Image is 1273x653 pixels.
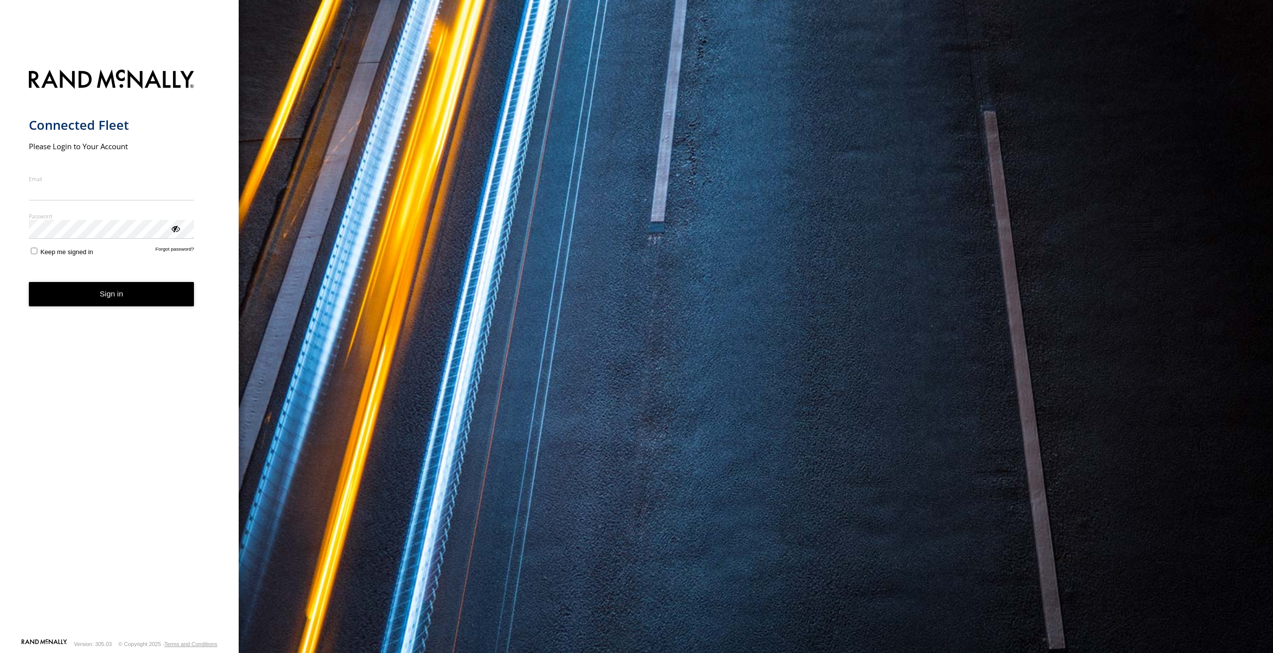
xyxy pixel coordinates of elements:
form: main [29,64,210,638]
input: Keep me signed in [31,248,37,254]
button: Sign in [29,282,194,306]
div: ViewPassword [170,223,180,233]
img: Rand McNally [29,68,194,93]
h2: Please Login to Your Account [29,141,194,151]
div: © Copyright 2025 - [118,641,217,647]
label: Password [29,212,194,220]
span: Keep me signed in [40,248,93,256]
div: Version: 305.03 [74,641,112,647]
a: Visit our Website [21,639,67,649]
h1: Connected Fleet [29,117,194,133]
a: Terms and Conditions [165,641,217,647]
a: Forgot password? [156,246,194,256]
label: Email [29,175,194,183]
